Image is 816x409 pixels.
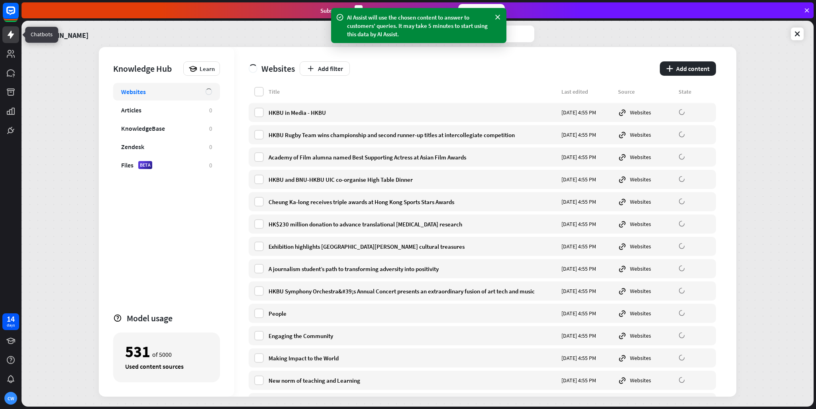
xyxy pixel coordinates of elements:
button: Add filter [300,61,350,76]
div: Websites [121,88,146,96]
div: Websites [618,331,674,340]
div: Websites [618,220,674,228]
a: [DOMAIN_NAME] [36,26,88,42]
div: [DATE] 4:55 PM [561,287,613,295]
div: of 5000 [125,345,208,358]
div: 531 [125,345,150,358]
a: 14 days [2,313,19,330]
div: Subscribe now [458,4,505,17]
div: [DATE] 4:55 PM [561,332,613,339]
div: [DATE] 4:55 PM [561,354,613,362]
div: Knowledge Hub [113,63,179,74]
i: plus [666,65,673,72]
div: Websites [618,309,674,318]
div: BETA [138,161,152,169]
div: Making Impact to the World [269,354,557,362]
div: 0 [209,143,212,151]
div: 14 [7,315,15,322]
div: People [269,310,557,317]
div: Title [269,88,557,95]
div: Websites [618,376,674,385]
span: Learn [200,65,215,73]
div: [DATE] 4:55 PM [561,153,613,161]
div: Subscribe in days to get your first month for $1 [320,5,452,16]
div: Websites [618,354,674,362]
div: Source [618,88,674,95]
div: [DATE] 4:55 PM [561,109,613,116]
button: Open LiveChat chat widget [6,3,30,27]
div: days [7,322,15,328]
div: [DATE] 4:55 PM [561,176,613,183]
div: Zendesk [121,143,144,151]
button: plusAdd content [660,61,716,76]
div: Websites [618,130,674,139]
div: [DATE] 4:55 PM [561,220,613,228]
div: [DATE] 4:55 PM [561,265,613,272]
div: Used content sources [125,362,208,370]
div: A journalism student’s path to transforming adversity into positivity [269,265,557,273]
div: State [679,88,710,95]
div: Websites [618,242,674,251]
div: HKBU and BNU-HKBU UIC co-organise High Table Dinner [269,176,557,183]
div: [DATE] 4:55 PM [561,243,613,250]
div: Websites [249,63,295,74]
div: Cheung Ka-long receives triple awards at Hong Kong Sports Stars Awards [269,198,557,206]
div: HKBU Symphony Orchestra&#39;s Annual Concert presents an extraordinary fusion of art tech and music [269,287,557,295]
div: 0 [209,161,212,169]
div: Last edited [561,88,613,95]
div: New norm of teaching and Learning [269,377,557,384]
div: [DATE] 4:55 PM [561,377,613,384]
div: AI Assist will use the chosen content to answer to customers' queries. It may take 5 minutes to s... [347,13,490,38]
div: 3 [355,5,363,16]
div: Websites [618,287,674,295]
div: CW [4,392,17,405]
div: HK$230 million donation to advance translational [MEDICAL_DATA] research [269,220,557,228]
div: Articles [121,106,141,114]
div: HKBU Rugby Team wins championship and second runner-up titles at intercollegiate competition [269,131,557,139]
div: 0 [209,125,212,132]
div: Academy of Film alumna named Best Supporting Actress at Asian Film Awards [269,153,557,161]
div: Websites [618,264,674,273]
div: Engaging the Community [269,332,557,340]
div: Websites [618,175,674,184]
div: 0 [209,106,212,114]
div: [DATE] 4:55 PM [561,310,613,317]
div: [DATE] 4:55 PM [561,198,613,205]
div: Websites [618,197,674,206]
div: HKBU in Media - HKBU [269,109,557,116]
div: Model usage [127,313,220,324]
div: [DATE] 4:55 PM [561,131,613,138]
div: KnowledgeBase [121,124,165,132]
div: Websites [618,153,674,161]
div: Files [121,161,133,169]
div: Websites [618,108,674,117]
div: Exhibition highlights [GEOGRAPHIC_DATA][PERSON_NAME] cultural treasures [269,243,557,250]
